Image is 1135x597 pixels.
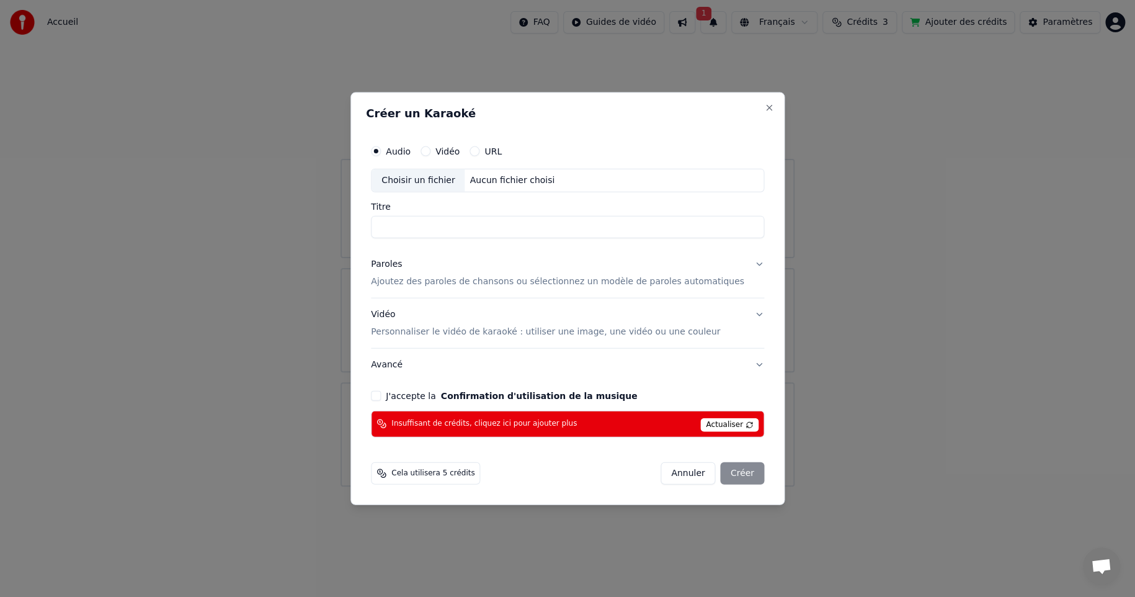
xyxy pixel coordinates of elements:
div: Vidéo [371,308,720,338]
button: VidéoPersonnaliser le vidéo de karaoké : utiliser une image, une vidéo ou une couleur [371,298,764,348]
button: Annuler [661,462,715,484]
label: Titre [371,202,764,211]
span: Cela utilisera 5 crédits [391,468,474,478]
div: Choisir un fichier [372,169,465,192]
button: Avancé [371,348,764,380]
p: Ajoutez des paroles de chansons ou sélectionnez un modèle de paroles automatiques [371,276,744,288]
h2: Créer un Karaoké [366,108,769,119]
label: Audio [386,147,411,156]
button: ParolesAjoutez des paroles de chansons ou sélectionnez un modèle de paroles automatiques [371,248,764,298]
label: URL [484,147,502,156]
button: J'accepte la [441,391,638,400]
div: Aucun fichier choisi [465,174,560,187]
p: Personnaliser le vidéo de karaoké : utiliser une image, une vidéo ou une couleur [371,325,720,338]
div: Paroles [371,258,402,271]
span: Insuffisant de crédits, cliquez ici pour ajouter plus [391,419,577,429]
label: Vidéo [435,147,460,156]
span: Actualiser [700,418,759,431]
label: J'accepte la [386,391,637,400]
